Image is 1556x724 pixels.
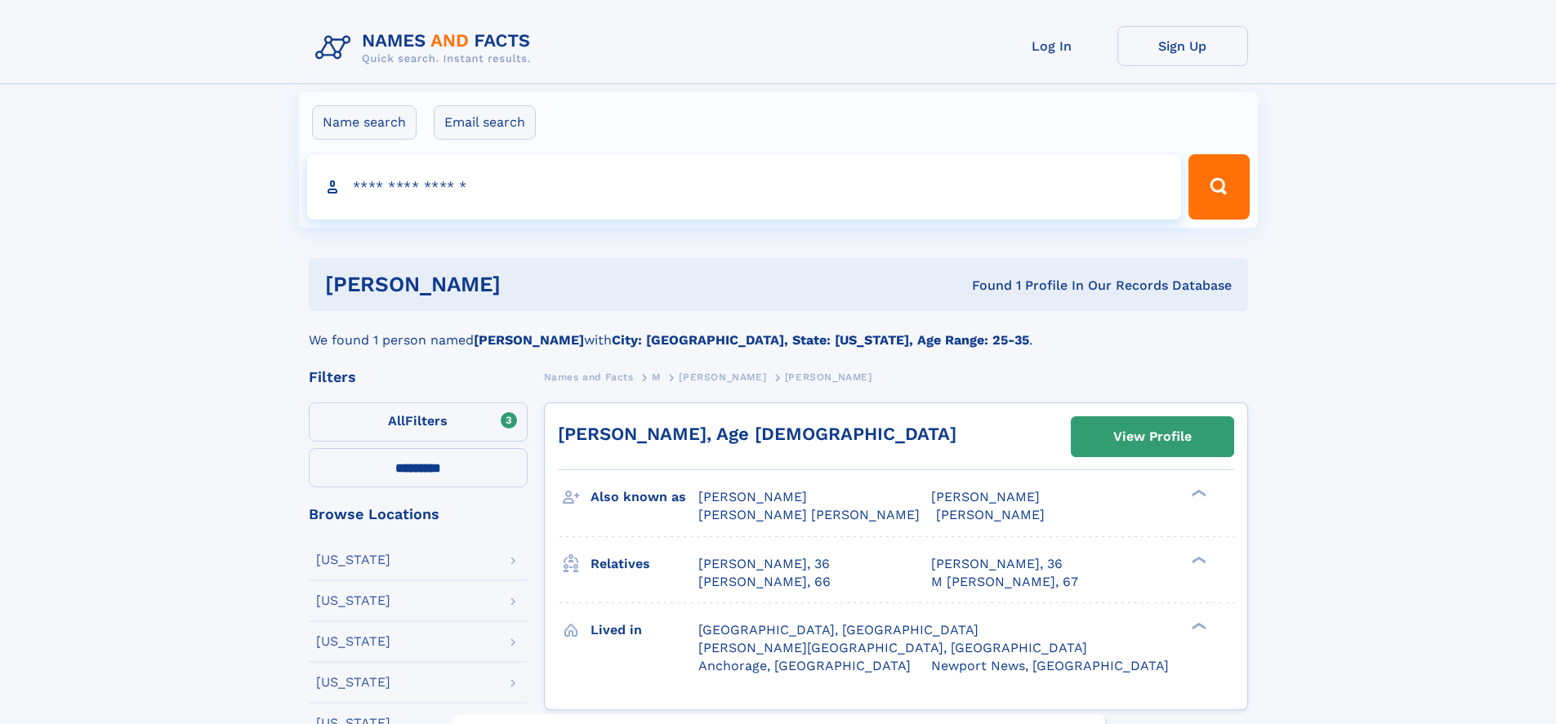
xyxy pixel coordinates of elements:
[434,105,536,140] label: Email search
[612,332,1029,348] b: City: [GEOGRAPHIC_DATA], State: [US_STATE], Age Range: 25-35
[698,640,1087,655] span: [PERSON_NAME][GEOGRAPHIC_DATA], [GEOGRAPHIC_DATA]
[698,573,831,591] a: [PERSON_NAME], 66
[785,371,872,383] span: [PERSON_NAME]
[698,622,979,637] span: [GEOGRAPHIC_DATA], [GEOGRAPHIC_DATA]
[316,635,390,648] div: [US_STATE]
[679,371,766,383] span: [PERSON_NAME]
[312,105,417,140] label: Name search
[698,507,920,522] span: [PERSON_NAME] [PERSON_NAME]
[309,370,528,384] div: Filters
[309,26,544,70] img: Logo Names and Facts
[307,154,1182,220] input: search input
[591,483,698,511] h3: Also known as
[698,658,911,673] span: Anchorage, [GEOGRAPHIC_DATA]
[698,489,807,504] span: [PERSON_NAME]
[309,402,528,442] label: Filters
[474,332,584,348] b: [PERSON_NAME]
[1072,417,1233,456] a: View Profile
[652,366,661,387] a: M
[591,616,698,644] h3: Lived in
[931,573,1078,591] a: M [PERSON_NAME], 67
[558,424,956,444] a: [PERSON_NAME], Age [DEMOGRAPHIC_DATA]
[1113,418,1192,455] div: View Profile
[325,274,737,295] h1: [PERSON_NAME]
[309,311,1248,350] div: We found 1 person named with .
[1188,488,1207,499] div: ❯
[316,594,390,607] div: [US_STATE]
[316,553,390,566] div: [US_STATE]
[544,366,634,387] a: Names and Facts
[1188,154,1249,220] button: Search Button
[591,550,698,578] h3: Relatives
[1117,26,1248,66] a: Sign Up
[698,555,830,573] a: [PERSON_NAME], 36
[987,26,1117,66] a: Log In
[931,555,1063,573] a: [PERSON_NAME], 36
[1188,620,1207,631] div: ❯
[309,507,528,522] div: Browse Locations
[931,658,1169,673] span: Newport News, [GEOGRAPHIC_DATA]
[1188,554,1207,565] div: ❯
[936,507,1045,522] span: [PERSON_NAME]
[652,371,661,383] span: M
[679,366,766,387] a: [PERSON_NAME]
[931,489,1040,504] span: [PERSON_NAME]
[388,413,405,429] span: All
[736,277,1232,295] div: Found 1 Profile In Our Records Database
[316,676,390,689] div: [US_STATE]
